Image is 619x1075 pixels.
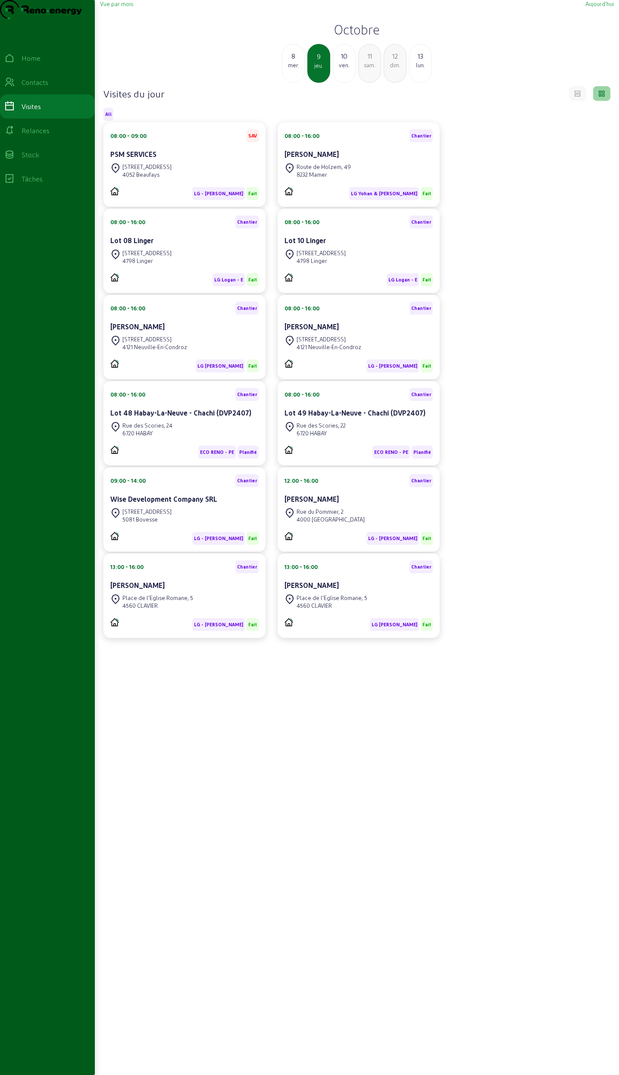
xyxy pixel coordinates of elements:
div: lun. [410,61,431,69]
img: PVELEC [284,187,293,195]
cam-card-title: [PERSON_NAME] [284,322,339,331]
div: 08:00 - 16:00 [110,218,145,226]
div: [STREET_ADDRESS] [122,163,172,171]
div: 08:00 - 16:00 [110,304,145,312]
span: Chantier [237,564,257,570]
span: Chantier [411,305,431,311]
div: Rue des Scories, 22 [297,422,346,429]
div: 08:00 - 16:00 [284,304,319,312]
div: dim. [384,61,406,69]
div: 13:00 - 16:00 [110,563,144,571]
div: 4798 Linger [122,257,172,265]
img: PVELEC [110,532,119,540]
div: Relances [22,125,50,136]
img: PVELEC [110,273,119,281]
div: 11 [359,51,381,61]
cam-card-title: Lot 48 Habay-La-Neuve - Chachi (DVP2407) [110,409,251,417]
div: Place de l'Eglise Romane, 5 [122,594,193,602]
img: PVELEC [284,273,293,281]
span: All [105,111,112,117]
span: Chantier [237,305,257,311]
div: Stock [22,150,39,160]
div: Rue du Pommier, 2 [297,508,365,516]
div: Place de l'Eglise Romane, 5 [297,594,367,602]
span: LG Logan - E [214,277,243,283]
img: PVELEC [110,187,119,195]
div: Route de Holzem, 49 [297,163,351,171]
div: mer. [282,61,304,69]
div: 4798 Linger [297,257,346,265]
img: PVELEC [284,532,293,540]
span: LG [PERSON_NAME] [197,363,243,369]
div: [STREET_ADDRESS] [122,249,172,257]
div: Home [22,53,41,63]
span: LG [PERSON_NAME] [372,622,417,628]
span: LG Yohan & [PERSON_NAME] [351,191,417,197]
span: Vue par mois [100,0,133,7]
span: Chantier [411,133,431,139]
div: Tâches [22,174,43,184]
div: 4052 Beaufays [122,171,172,178]
span: LG - [PERSON_NAME] [368,363,417,369]
img: PVELEC [284,446,293,454]
cam-card-title: [PERSON_NAME] [110,322,165,331]
span: Planifié [413,449,431,455]
span: LG - [PERSON_NAME] [368,535,417,541]
span: Fait [248,622,257,628]
span: Fait [248,277,257,283]
div: 4121 Neuville-En-Condroz [122,343,187,351]
div: [STREET_ADDRESS] [122,335,187,343]
span: Fait [422,622,431,628]
span: Chantier [237,391,257,397]
span: Fait [422,277,431,283]
div: 6720 HABAY [297,429,346,437]
img: PVELEC [284,359,293,368]
span: LG Logan - E [388,277,417,283]
div: 6720 HABAY [122,429,172,437]
div: 4560 CLAVIER [122,602,193,609]
div: 12:00 - 16:00 [284,477,318,484]
span: Chantier [411,219,431,225]
div: 4000 [GEOGRAPHIC_DATA] [297,516,365,523]
div: 4560 CLAVIER [297,602,367,609]
div: 12 [384,51,406,61]
div: 5081 Bovesse [122,516,172,523]
cam-card-title: [PERSON_NAME] [284,495,339,503]
span: SAV [248,133,257,139]
div: jeu. [308,62,329,69]
span: ECO RENO - PE [200,449,234,455]
img: PVELEC [110,446,119,454]
span: Chantier [411,478,431,484]
cam-card-title: [PERSON_NAME] [284,150,339,158]
div: 08:00 - 16:00 [284,132,319,140]
div: ven. [333,61,355,69]
div: 08:00 - 16:00 [284,391,319,398]
div: 08:00 - 16:00 [110,391,145,398]
div: 10 [333,51,355,61]
div: 08:00 - 16:00 [284,218,319,226]
span: Fait [248,191,257,197]
span: LG - [PERSON_NAME] [194,622,243,628]
span: Aujourd'hui [585,0,614,7]
div: sam. [359,61,381,69]
div: 09:00 - 14:00 [110,477,146,484]
div: 13 [410,51,431,61]
div: [STREET_ADDRESS] [297,335,361,343]
span: LG - [PERSON_NAME] [194,535,243,541]
div: 9 [308,51,329,62]
span: LG - [PERSON_NAME] [194,191,243,197]
img: PVELEC [110,359,119,368]
cam-card-title: Lot 08 Linger [110,236,153,244]
cam-card-title: [PERSON_NAME] [284,581,339,589]
cam-card-title: [PERSON_NAME] [110,581,165,589]
h2: Octobre [100,22,614,37]
div: Visites [22,101,41,112]
h4: Visites du jour [103,87,164,100]
span: Chantier [411,564,431,570]
div: Contacts [22,77,48,87]
div: 13:00 - 16:00 [284,563,318,571]
span: Fait [422,535,431,541]
cam-card-title: Lot 10 Linger [284,236,326,244]
span: Planifié [239,449,257,455]
div: Rue des Scories, 24 [122,422,172,429]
